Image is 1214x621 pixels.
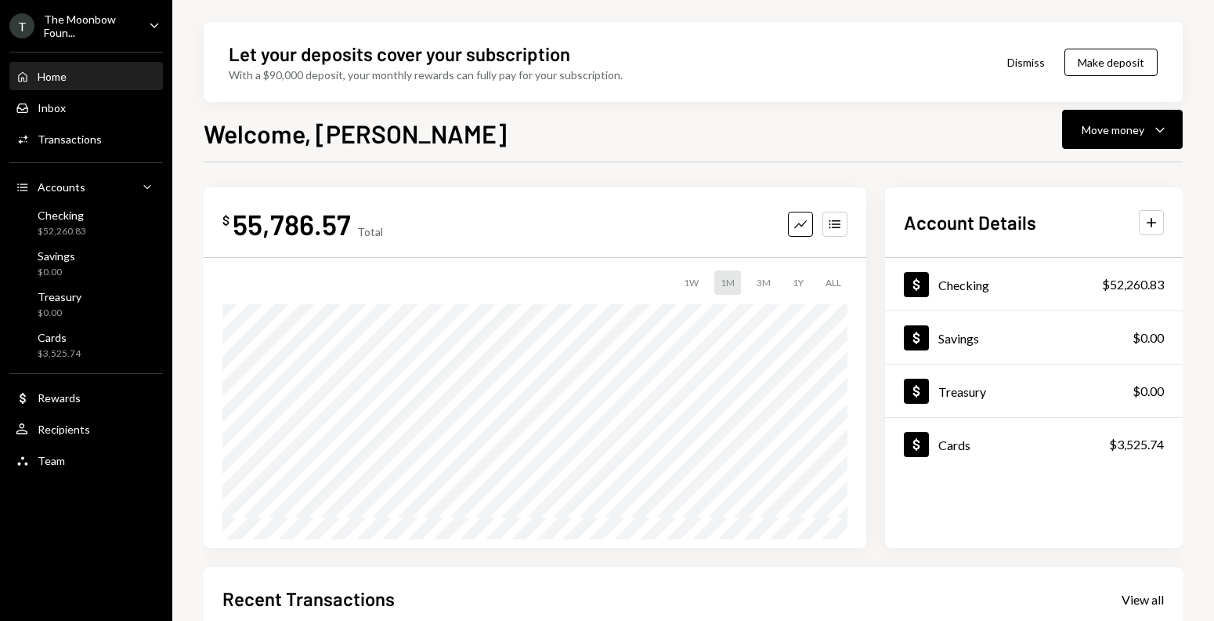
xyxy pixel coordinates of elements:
div: T [9,13,34,38]
a: Inbox [9,93,163,122]
div: $ [222,212,229,228]
a: Recipients [9,415,163,443]
div: Inbox [38,101,66,114]
div: Total [357,225,383,238]
div: Team [38,454,65,467]
a: Cards$3,525.74 [885,418,1183,470]
div: Let your deposits cover your subscription [229,41,570,67]
h1: Welcome, [PERSON_NAME] [204,118,507,149]
div: 1Y [786,271,810,295]
div: Savings [938,331,979,346]
button: Dismiss [988,44,1064,81]
div: Cards [938,438,970,452]
a: Team [9,446,163,474]
h2: Recent Transactions [222,586,395,612]
div: ALL [819,271,847,295]
div: Treasury [938,384,986,399]
div: View all [1122,592,1164,608]
a: Checking$52,260.83 [885,258,1183,310]
div: 1M [714,271,741,295]
div: $52,260.83 [1102,275,1164,294]
div: Cards [38,331,81,344]
div: Transactions [38,133,102,146]
div: Home [38,70,67,83]
div: $0.00 [38,266,75,279]
a: Transactions [9,125,163,153]
div: 3M [750,271,777,295]
div: 1W [677,271,705,295]
button: Move money [1062,110,1183,149]
div: $0.00 [38,307,81,320]
a: Savings$0.00 [885,311,1183,364]
div: The Moonbow Foun... [44,13,136,39]
a: Home [9,62,163,90]
div: $0.00 [1133,329,1164,347]
div: $0.00 [1133,382,1164,401]
div: Treasury [38,290,81,303]
a: Treasury$0.00 [9,285,163,323]
div: Checking [938,278,989,292]
h2: Account Details [904,209,1036,235]
button: Make deposit [1064,49,1158,76]
div: Recipients [38,423,90,436]
a: Checking$52,260.83 [9,204,163,241]
div: 55,786.57 [233,206,351,241]
a: Savings$0.00 [9,245,163,282]
a: Accounts [9,172,163,201]
a: Rewards [9,383,163,412]
a: View all [1122,590,1164,608]
div: $52,260.83 [38,225,86,238]
div: Move money [1082,122,1144,138]
a: Cards$3,525.74 [9,326,163,364]
div: Accounts [38,180,85,194]
div: $3,525.74 [1109,435,1164,454]
div: $3,525.74 [38,347,81,361]
div: Checking [38,209,86,222]
div: Savings [38,249,75,263]
a: Treasury$0.00 [885,365,1183,417]
div: Rewards [38,391,81,405]
div: With a $90,000 deposit, your monthly rewards can fully pay for your subscription. [229,67,623,83]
